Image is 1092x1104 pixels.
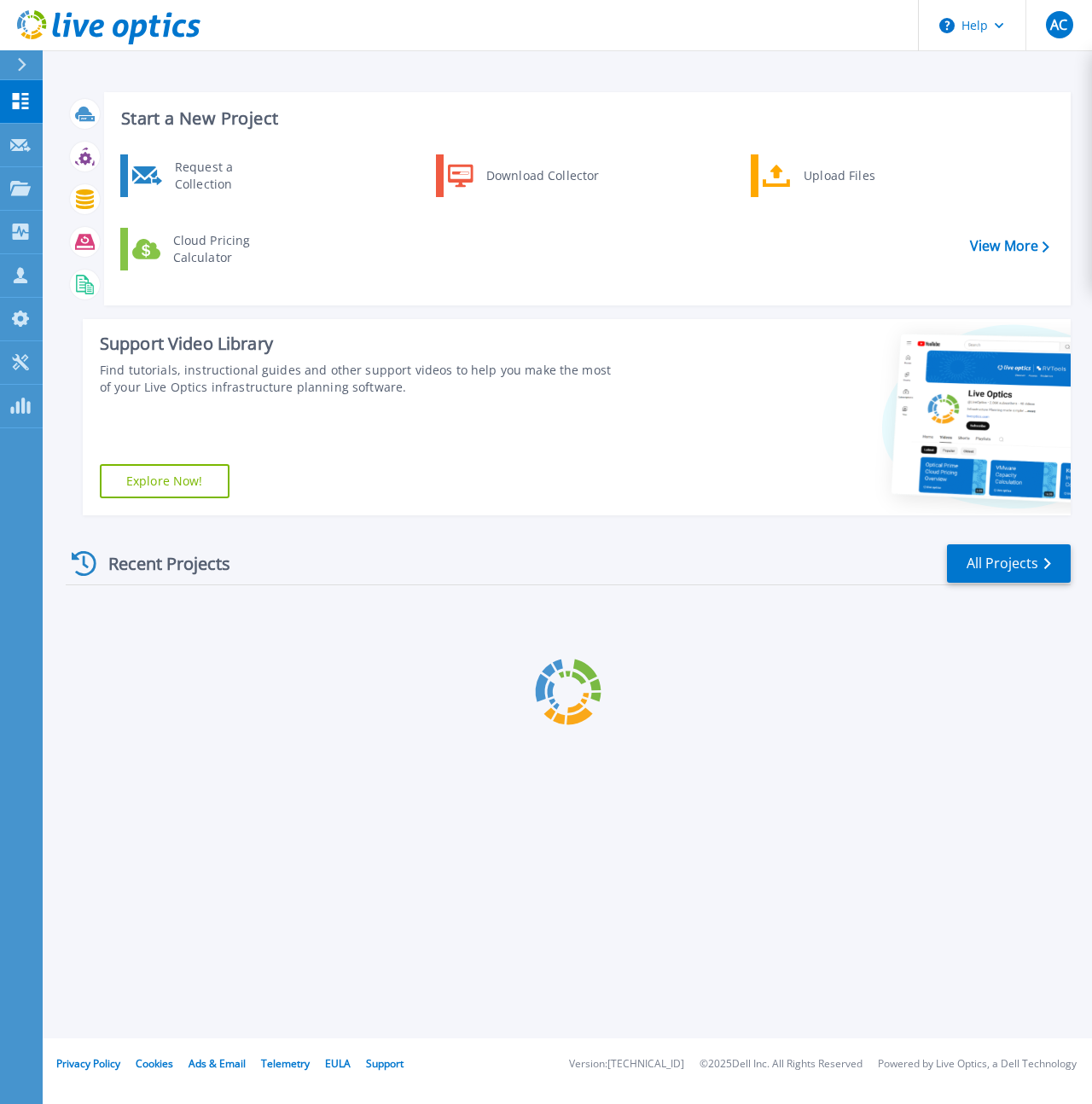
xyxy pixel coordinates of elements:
li: Version: [TECHNICAL_ID] [569,1059,684,1070]
a: Telemetry [261,1056,310,1071]
a: Download Collector [436,154,611,197]
a: EULA [325,1056,351,1071]
a: Upload Files [751,154,926,197]
a: Support [366,1056,404,1071]
a: Explore Now! [100,464,229,498]
div: Download Collector [478,159,607,193]
div: Find tutorials, instructional guides and other support videos to help you make the most of your L... [100,362,613,396]
a: Privacy Policy [56,1056,120,1071]
div: Cloud Pricing Calculator [165,232,291,266]
div: Request a Collection [166,159,291,193]
a: Cookies [136,1056,173,1071]
a: Request a Collection [120,154,295,197]
a: All Projects [947,544,1071,583]
a: View More [970,238,1049,254]
div: Recent Projects [66,543,253,584]
div: Upload Files [795,159,921,193]
a: Cloud Pricing Calculator [120,228,295,270]
li: Powered by Live Optics, a Dell Technology [878,1059,1077,1070]
span: AC [1050,18,1067,32]
li: © 2025 Dell Inc. All Rights Reserved [700,1059,863,1070]
h3: Start a New Project [121,109,1048,128]
a: Ads & Email [189,1056,246,1071]
div: Support Video Library [100,333,613,355]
